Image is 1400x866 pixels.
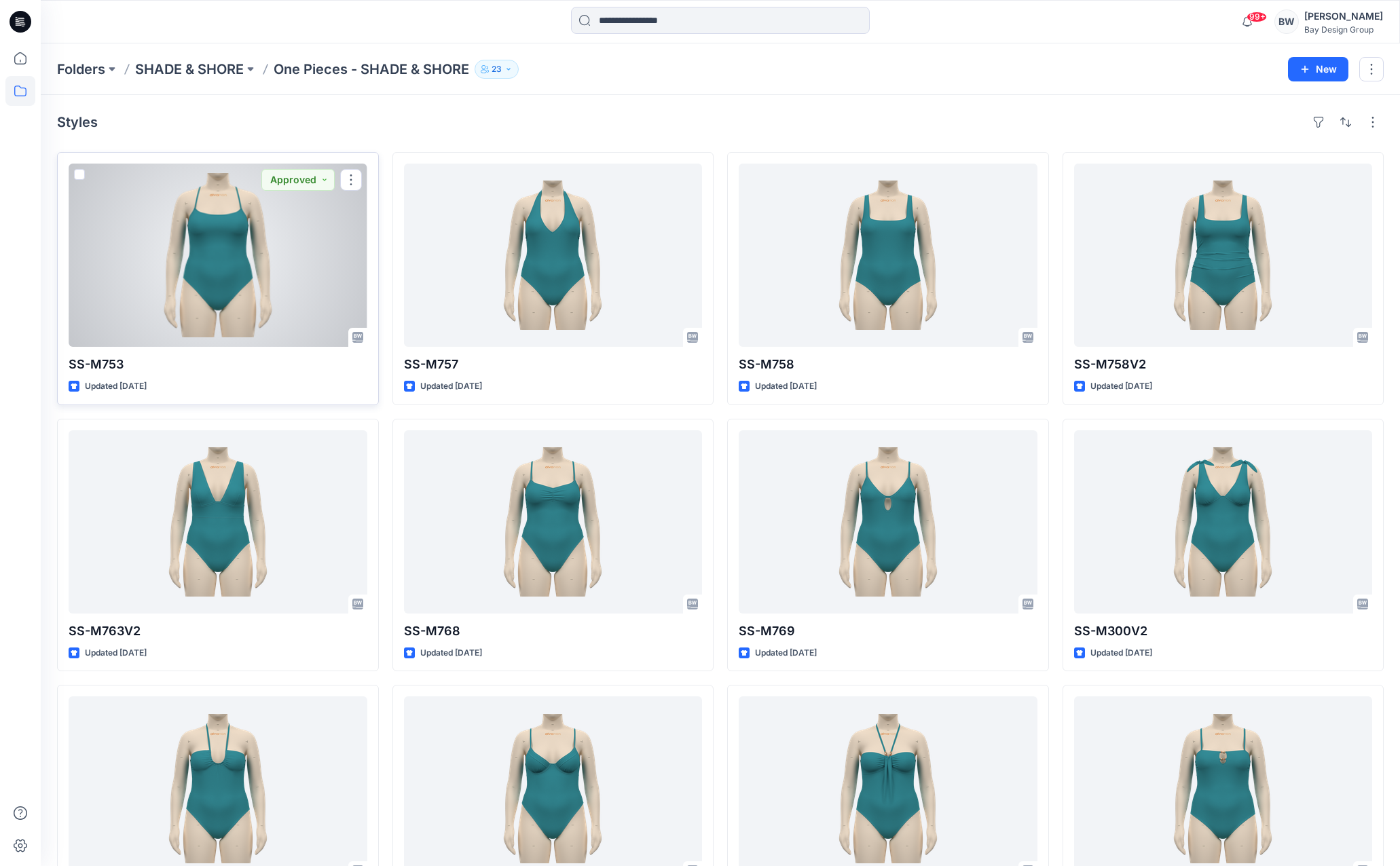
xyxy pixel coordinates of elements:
[404,164,703,347] a: SS-M757
[492,62,502,77] p: 23
[755,379,817,394] p: Updated [DATE]
[420,646,482,660] p: Updated [DATE]
[1074,622,1373,641] p: SS-M300V2
[739,622,1037,641] p: SS-M769
[57,60,105,79] a: Folders
[69,355,367,374] p: SS-M753
[1247,12,1267,22] span: 99+
[1074,164,1373,347] a: SS-M758V2
[404,430,703,614] a: SS-M768
[1074,355,1373,374] p: SS-M758V2
[1074,430,1373,614] a: SS-M300V2
[1274,10,1299,34] div: BW
[1288,57,1348,81] button: New
[69,622,367,641] p: SS-M763V2
[739,430,1037,614] a: SS-M769
[1090,379,1152,394] p: Updated [DATE]
[85,379,147,394] p: Updated [DATE]
[1304,8,1383,24] div: [PERSON_NAME]
[404,622,703,641] p: SS-M768
[420,379,482,394] p: Updated [DATE]
[1090,646,1152,660] p: Updated [DATE]
[57,114,98,130] h4: Styles
[404,355,703,374] p: SS-M757
[739,355,1037,374] p: SS-M758
[69,164,367,347] a: SS-M753
[755,646,817,660] p: Updated [DATE]
[274,60,469,79] p: One Pieces - SHADE & SHORE
[85,646,147,660] p: Updated [DATE]
[135,60,244,79] a: SHADE & SHORE
[69,430,367,614] a: SS-M763V2
[475,60,519,79] button: 23
[739,164,1037,347] a: SS-M758
[1304,24,1383,35] div: Bay Design Group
